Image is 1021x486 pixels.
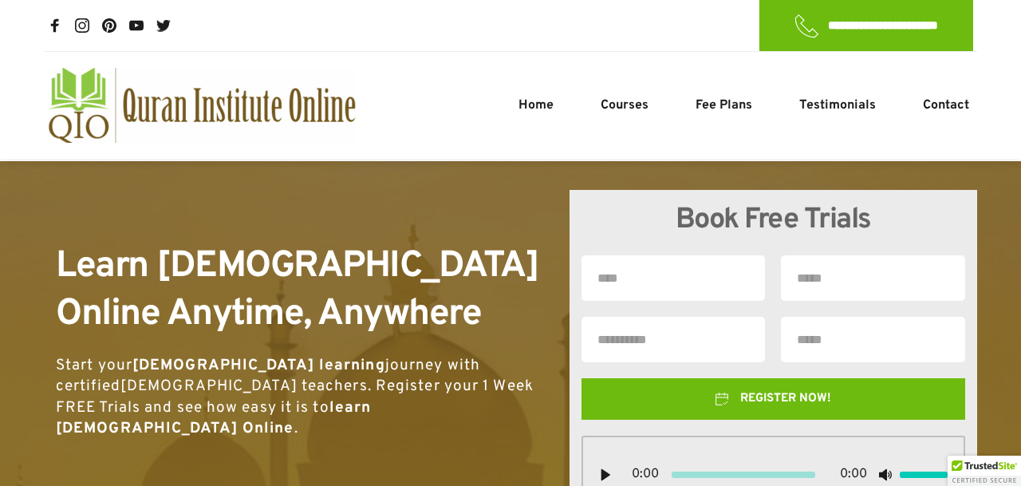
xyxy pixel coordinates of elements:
[56,356,132,375] span: Start your
[294,419,298,438] span: .
[676,202,871,239] span: Book Free Trials
[56,377,538,417] span: . Register your 1 Week FREE Trials and see how easy it is to
[840,468,867,482] span: 0:00
[581,378,965,420] button: REGISTER NOW!
[919,96,973,115] a: Contact
[601,96,648,115] span: Courses
[48,68,356,143] a: quran-institute-online-australia
[692,96,756,115] a: Fee Plans
[923,96,969,115] span: Contact
[514,96,558,115] a: Home
[56,243,547,338] span: Learn [DEMOGRAPHIC_DATA] Online Anytime, Anywhere
[799,96,876,115] span: Testimonials
[120,377,368,396] a: [DEMOGRAPHIC_DATA] teachers
[740,389,831,409] span: REGISTER NOW!
[597,96,652,115] a: Courses
[632,468,659,482] span: 0:00
[696,96,752,115] span: Fee Plans
[132,356,385,375] strong: [DEMOGRAPHIC_DATA] learning
[948,456,1021,486] div: TrustedSite Certified
[518,96,554,115] span: Home
[795,96,880,115] a: Testimonials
